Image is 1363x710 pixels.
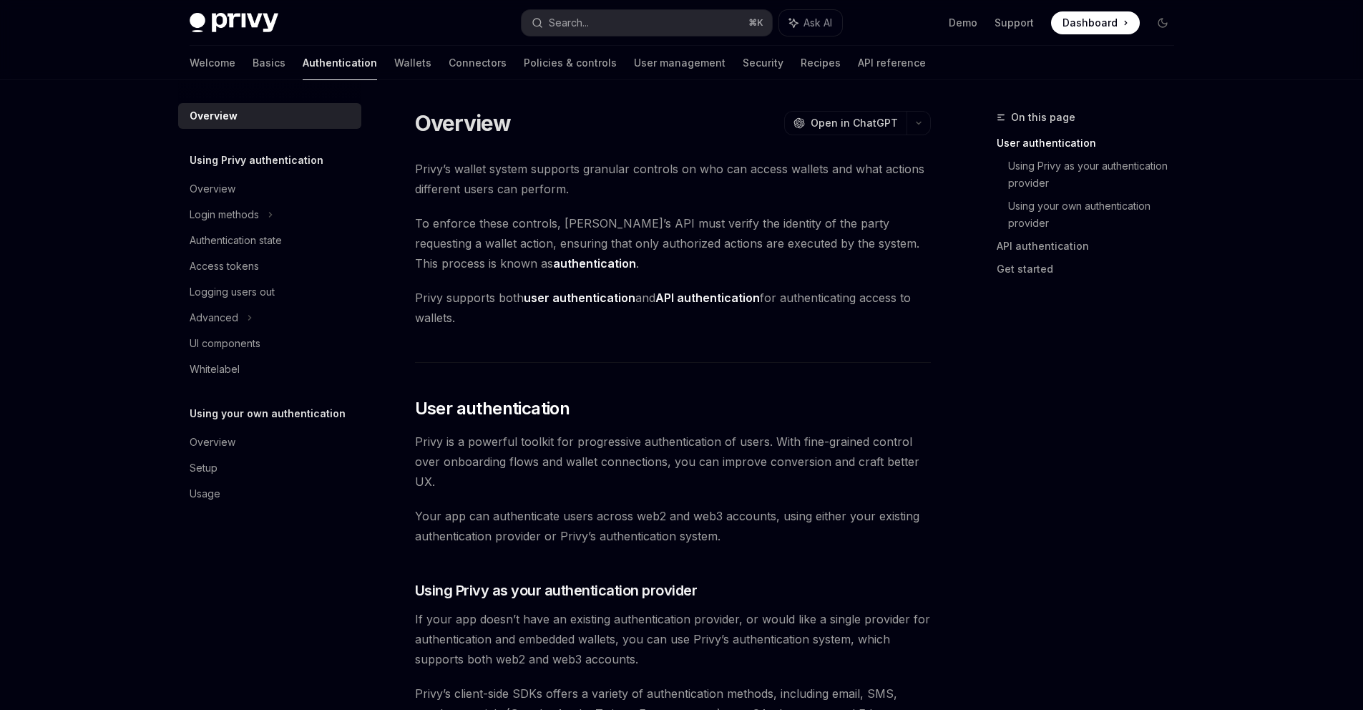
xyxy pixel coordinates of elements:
[190,107,238,125] div: Overview
[415,159,931,199] span: Privy’s wallet system supports granular controls on who can access wallets and what actions diffe...
[178,481,361,507] a: Usage
[748,17,763,29] span: ⌘ K
[178,455,361,481] a: Setup
[997,235,1186,258] a: API authentication
[522,10,772,36] button: Search...⌘K
[190,46,235,80] a: Welcome
[1008,155,1186,195] a: Using Privy as your authentication provider
[743,46,783,80] a: Security
[415,580,698,600] span: Using Privy as your authentication provider
[178,228,361,253] a: Authentication state
[858,46,926,80] a: API reference
[634,46,726,80] a: User management
[1051,11,1140,34] a: Dashboard
[415,506,931,546] span: Your app can authenticate users across web2 and web3 accounts, using either your existing authent...
[811,116,898,130] span: Open in ChatGPT
[415,609,931,669] span: If your app doesn’t have an existing authentication provider, or would like a single provider for...
[415,432,931,492] span: Privy is a powerful toolkit for progressive authentication of users. With fine-grained control ov...
[995,16,1034,30] a: Support
[190,180,235,198] div: Overview
[549,14,589,31] div: Search...
[190,405,346,422] h5: Using your own authentication
[655,291,760,305] strong: API authentication
[253,46,285,80] a: Basics
[190,485,220,502] div: Usage
[303,46,377,80] a: Authentication
[190,434,235,451] div: Overview
[190,361,240,378] div: Whitelabel
[415,288,931,328] span: Privy supports both and for authenticating access to wallets.
[190,232,282,249] div: Authentication state
[997,258,1186,281] a: Get started
[178,176,361,202] a: Overview
[1062,16,1118,30] span: Dashboard
[178,356,361,382] a: Whitelabel
[190,152,323,169] h5: Using Privy authentication
[190,206,259,223] div: Login methods
[779,10,842,36] button: Ask AI
[415,213,931,273] span: To enforce these controls, [PERSON_NAME]’s API must verify the identity of the party requesting a...
[190,309,238,326] div: Advanced
[190,258,259,275] div: Access tokens
[801,46,841,80] a: Recipes
[1011,109,1075,126] span: On this page
[178,253,361,279] a: Access tokens
[178,331,361,356] a: UI components
[415,397,570,420] span: User authentication
[190,335,260,352] div: UI components
[997,132,1186,155] a: User authentication
[803,16,832,30] span: Ask AI
[553,256,636,271] strong: authentication
[190,459,218,477] div: Setup
[178,279,361,305] a: Logging users out
[524,291,635,305] strong: user authentication
[449,46,507,80] a: Connectors
[394,46,431,80] a: Wallets
[1151,11,1174,34] button: Toggle dark mode
[190,283,275,301] div: Logging users out
[1008,195,1186,235] a: Using your own authentication provider
[178,429,361,455] a: Overview
[190,13,278,33] img: dark logo
[784,111,907,135] button: Open in ChatGPT
[949,16,977,30] a: Demo
[415,110,512,136] h1: Overview
[524,46,617,80] a: Policies & controls
[178,103,361,129] a: Overview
